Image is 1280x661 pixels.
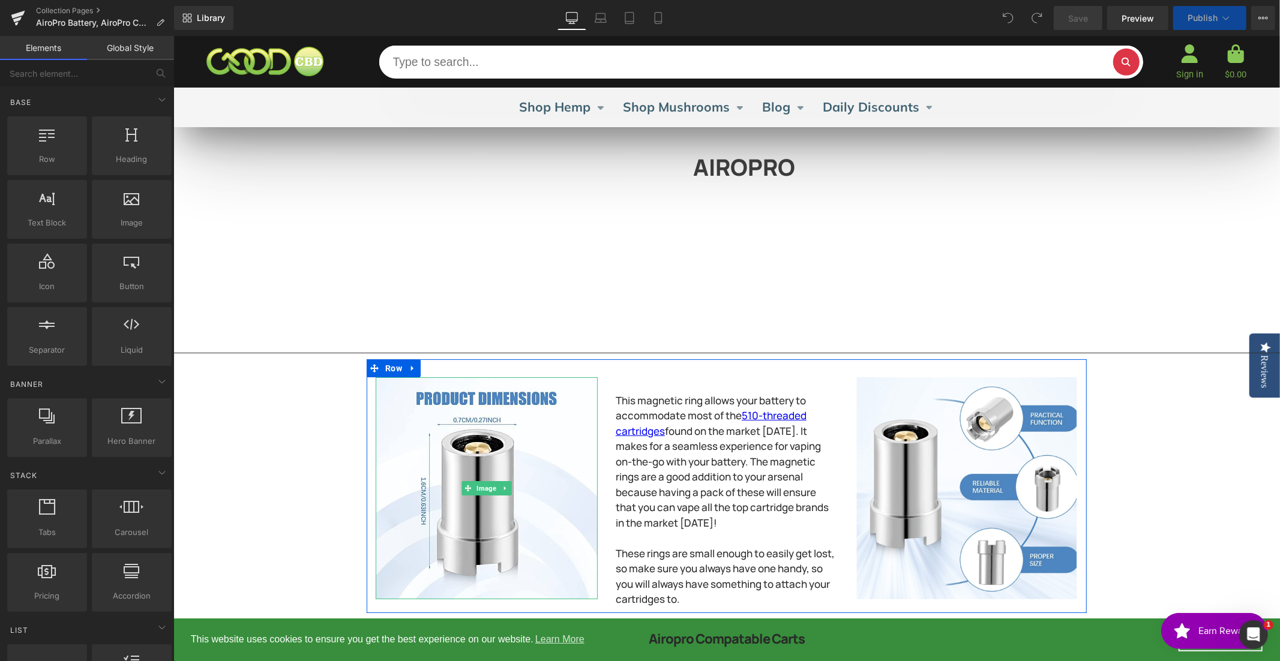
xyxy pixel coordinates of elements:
span: Save [1068,12,1088,25]
span: Banner [9,378,44,390]
a: Tablet [615,6,644,30]
a: New Library [174,6,233,30]
span: Tabs [11,526,83,539]
iframe: Button to open loyalty program pop-up [988,577,1095,613]
a: Cart [1052,8,1074,43]
span: Carousel [95,526,168,539]
div: Sign in [1003,34,1030,43]
span: Hero Banner [95,435,168,447]
button: More [1251,6,1275,30]
cart-total: $0.00 [1052,34,1074,43]
a: Expand / Collapse [232,323,247,341]
span: Image [95,217,168,229]
span: Publish [1188,13,1218,23]
a: Desktop [557,6,586,30]
a: Laptop [586,6,615,30]
span: Liquid [95,344,168,356]
span: Stack [9,470,38,481]
span: Button [95,280,168,293]
span: 1 [1264,620,1273,630]
a: Expand / Collapse [326,445,338,459]
a: Blog [589,52,631,92]
p: This magnetic ring allows your battery to accommodate most of the found on the market [DATE]. It ... [442,357,664,495]
span: Pricing [11,590,83,602]
p: These rings are small enough to easily get lost, so make sure you always have one handy, so you w... [442,510,664,571]
span: Accordion [95,590,168,602]
a: Mobile [644,6,673,30]
a: Shop Mushrooms [449,52,571,92]
h1: AIROPRO [237,118,904,145]
span: List [9,624,29,636]
a: 510-threaded cartridges [442,372,633,402]
button: Redo [1025,6,1049,30]
a: Global Style [87,36,174,60]
a: Daily Discounts [649,52,760,92]
a: Collection Pages [36,6,174,16]
span: Base [9,97,32,108]
span: Preview [1122,12,1154,25]
input: Type to search... [206,10,970,42]
span: Text Block [11,217,83,229]
a: Shop Hemp [346,52,432,92]
a: Preview [1107,6,1168,30]
span: Separator [11,344,83,356]
span: Row [11,153,83,166]
span: Icon [11,280,83,293]
span: AiroPro Battery, AiroPro CBD, and AiroPro CBD Cartridges [36,18,151,28]
span: Heading [95,153,168,166]
span: Library [197,13,225,23]
button: Search [940,13,966,39]
button: Undo [996,6,1020,30]
button: Publish [1173,6,1246,30]
span: Image [301,445,325,459]
iframe: Intercom live chat [1239,620,1268,649]
span: Parallax [11,435,83,447]
span: Row [209,323,232,341]
a: Account [1003,8,1030,43]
